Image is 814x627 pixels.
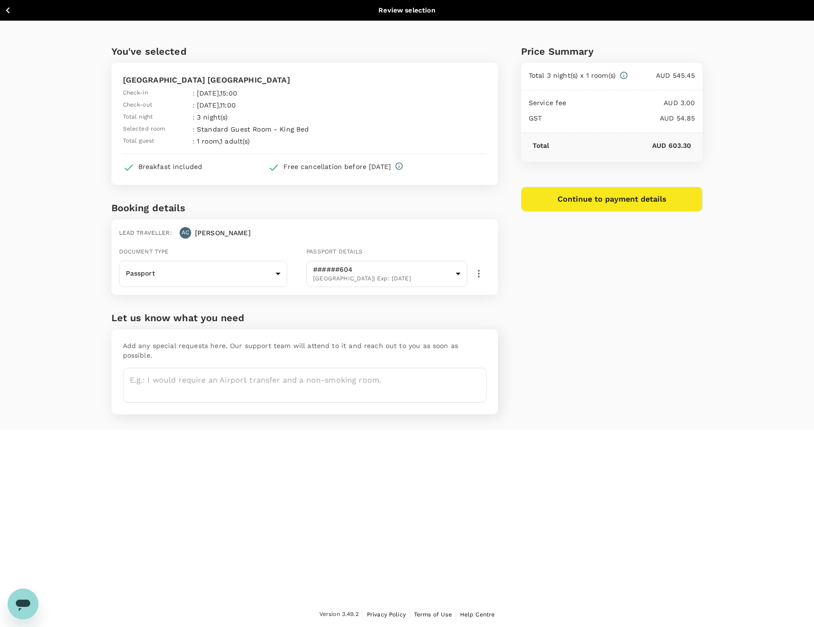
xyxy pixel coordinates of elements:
p: AUD 3.00 [566,98,695,108]
p: AUD 545.45 [628,71,695,80]
span: Check-in [123,88,148,98]
p: GST [529,113,542,123]
div: Breakfast included [138,162,203,171]
span: : [193,88,194,98]
p: Back to hotel details [18,5,86,15]
h6: You've selected [111,44,498,59]
p: [DATE] , 15:00 [197,88,375,98]
span: : [193,112,194,122]
div: Free cancellation before [DATE] [283,162,391,171]
h6: Let us know what you need [111,310,498,326]
table: simple table [123,86,377,146]
span: AC [182,228,189,238]
div: Price Summary [521,44,703,59]
span: Passport details [306,248,363,255]
svg: Full refund before 2025-08-24 18:00 (note : 200.00 PENALTY AMT) additional details from supplier ... [395,162,403,170]
p: Service fee [529,98,567,108]
span: Help Centre [460,611,495,618]
span: : [193,124,194,134]
p: [GEOGRAPHIC_DATA] [GEOGRAPHIC_DATA] [123,74,486,86]
span: Total guest [123,136,155,146]
p: Standard Guest Room - King Bed [197,124,375,134]
p: 3 night(s) [197,112,375,122]
p: Total 3 night(s) x 1 room(s) [529,71,616,80]
div: ######604[GEOGRAPHIC_DATA]| Exp: [DATE] [306,258,467,290]
button: Continue to payment details [521,187,703,212]
p: ######604 [313,265,452,274]
p: Passport [126,268,272,278]
span: Document type [119,248,169,255]
h6: Booking details [111,200,498,216]
span: Privacy Policy [367,611,406,618]
p: [PERSON_NAME] [195,228,251,238]
p: 1 room , 1 adult(s) [197,136,375,146]
span: Selected room [123,124,166,134]
span: Terms of Use [414,611,452,618]
p: AUD 54.85 [542,113,695,123]
p: Total [533,141,549,150]
p: AUD 603.30 [549,141,692,150]
span: Lead traveller : [119,229,172,236]
div: Review selection [378,5,435,15]
span: [GEOGRAPHIC_DATA] | Exp: [DATE] [313,274,452,284]
a: Terms of Use [414,609,452,620]
span: : [193,136,194,146]
span: : [193,100,194,110]
p: [DATE] , 11:00 [197,100,375,110]
p: Add any special requests here. Our support team will attend to it and reach out to you as soon as... [123,341,486,360]
a: Help Centre [460,609,495,620]
button: Back to hotel details [4,4,86,16]
iframe: Button to launch messaging window [8,589,38,619]
span: Check-out [123,100,152,110]
span: Total night [123,112,153,122]
span: Version 3.49.2 [319,610,359,619]
div: Passport [119,262,288,286]
a: Privacy Policy [367,609,406,620]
